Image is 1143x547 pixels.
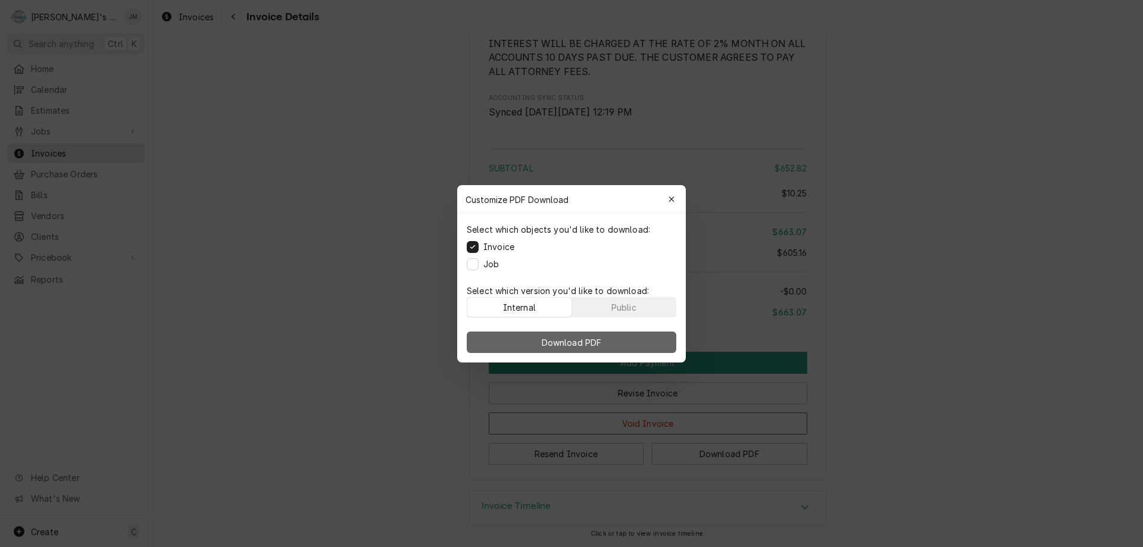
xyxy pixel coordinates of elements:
div: Public [611,301,636,313]
label: Invoice [483,240,514,253]
div: Customize PDF Download [457,185,686,214]
span: Download PDF [539,336,604,348]
p: Select which version you'd like to download: [467,285,676,297]
label: Job [483,258,499,270]
button: Download PDF [467,332,676,353]
div: Internal [503,301,536,313]
p: Select which objects you'd like to download: [467,223,650,236]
